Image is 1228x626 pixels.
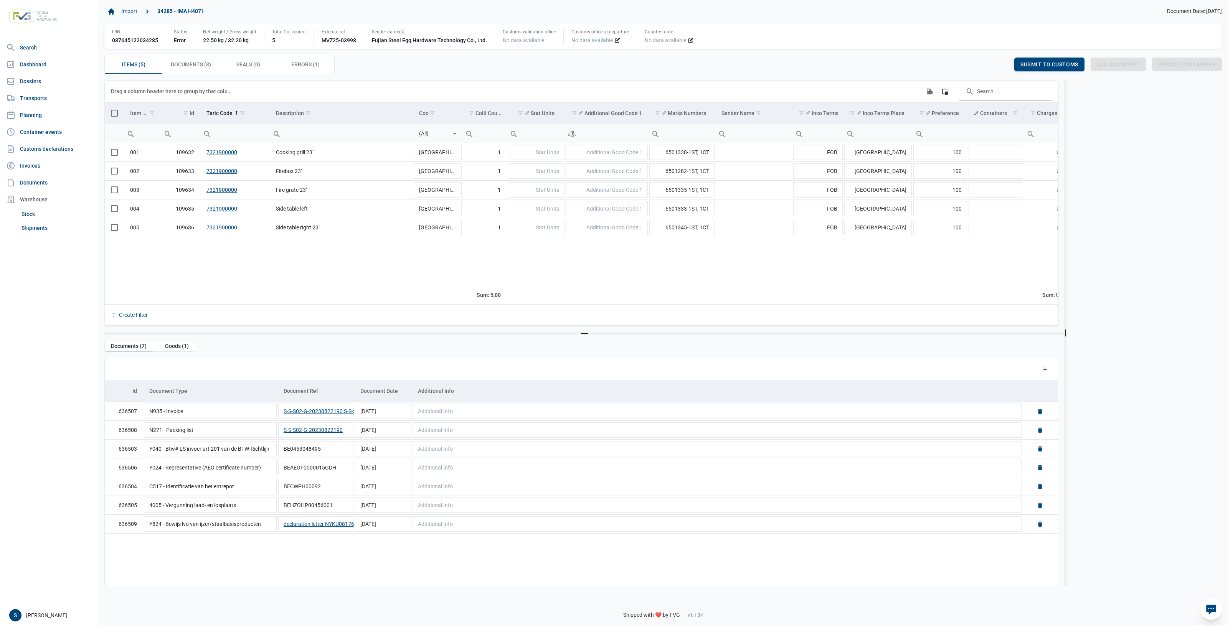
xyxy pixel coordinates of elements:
input: Filter cell [968,124,1024,143]
td: Column Id [161,102,200,124]
a: Customs declarations [3,141,95,156]
div: Data grid toolbar [111,358,1052,380]
div: Additional Info [418,388,454,394]
div: Warehouse [3,192,95,207]
td: Column Charges Customs [1024,102,1084,124]
div: Search box [1024,124,1038,143]
span: Show filter options for column 'Preference' [919,110,924,116]
div: Goods (1) [159,341,195,352]
span: Seals (0) [236,60,260,69]
span: [DATE] [360,446,376,452]
div: Select row [111,224,118,231]
td: FOB [792,199,843,218]
input: Filter cell [270,124,413,143]
td: Y824 - Bewijs lvo van ijzer/staalbasisproducten [143,515,277,534]
td: Column Item Nr [124,102,161,124]
span: Stat Units [536,206,559,212]
div: Export all data to Excel [922,84,936,98]
td: 109634 [161,180,200,199]
input: Filter cell [124,124,161,143]
td: 636508 [105,421,143,440]
span: Show filter options for column 'Colli Count' [469,110,474,116]
td: 109636 [161,218,200,237]
div: Add a row [1038,362,1052,376]
div: Select all [111,110,118,117]
td: 001 [124,143,161,162]
td: C517 - Identificatie van het entrepot [143,477,277,496]
td: Y040 - Btw# LS invoer art 201 van de BTW-Richtlijn [143,440,277,458]
div: Coo [419,110,429,116]
div: [PERSON_NAME] [9,609,93,621]
td: N271 - Packing list [143,421,277,440]
div: Data grid with 7 rows and 5 columns [105,358,1058,534]
div: S [9,609,21,621]
div: Fujian Steel Egg Hardware Technology Co., Ltd. [372,36,487,44]
span: Stat Units [536,149,559,155]
span: Additional Good Code 1 [586,187,642,193]
td: [GEOGRAPHIC_DATA] [413,161,462,180]
td: 636506 [105,458,143,477]
span: [DATE] [360,502,376,508]
td: [GEOGRAPHIC_DATA] [843,199,913,218]
td: 004 [124,199,161,218]
td: Filter cell [507,124,565,143]
span: Additional Info [418,483,453,489]
div: Column Chooser [938,84,952,98]
td: 636505 [105,496,143,515]
span: [DATE] [360,521,376,527]
span: US$ 0,93 [1056,205,1078,213]
span: No data available [503,37,544,43]
a: 7321900000 [206,149,237,155]
div: Search box [913,124,926,143]
div: Status [174,29,187,35]
td: Column Preference [913,102,968,124]
span: - [683,612,685,619]
a: Delete [1037,502,1043,509]
span: Additional Info [418,408,453,414]
span: US$ 2,80 [1056,167,1078,175]
input: Filter cell [649,124,715,143]
div: Marks Numbers [662,110,705,116]
span: Additional Info [418,502,453,508]
input: Filter cell [413,124,450,143]
div: Search box [843,124,857,143]
span: Additional Info [418,427,453,433]
input: Filter cell [792,124,843,143]
img: FVG - Global freight forwarding [6,6,61,27]
span: Submit to customs [1020,61,1078,68]
td: Column Document Date [354,380,412,402]
input: Filter cell [843,124,913,143]
input: Filter cell [565,124,649,143]
div: Customs office of departure [571,29,629,35]
div: Error [174,36,187,44]
span: Show filter options for column 'Taric Code' [239,110,245,116]
span: Stat Units [536,187,559,193]
div: Select row [111,168,118,175]
td: 636507 [105,402,143,421]
div: Charges Customs [1037,110,1078,116]
td: Column Inco Terms Place [843,102,913,124]
div: Drag a column header here to group by that column [111,85,234,97]
div: Inco Terms [805,110,833,116]
div: Data grid with 5 rows and 25 columns [105,81,1058,325]
div: Net weight / Gross weight [203,29,256,35]
a: Dossiers [3,74,95,89]
button: S-S-S02-G-20230822190 S-S-S02-G-20 [284,407,375,415]
td: Filter cell [200,124,270,143]
td: 100 [913,180,968,199]
span: [DATE] [360,483,376,489]
div: 087645122034285 [112,36,158,44]
td: Filter cell [413,124,462,143]
div: Sender name(s) [372,29,487,35]
div: Search box [270,124,284,143]
span: Show filter options for column 'Stat Units' [518,110,523,116]
td: Fire grate 23" [270,180,413,199]
span: Errors (1) [291,60,320,69]
div: Inco Terms Place [857,110,903,116]
td: Column Stat Units [507,102,565,124]
div: LRN [112,29,158,35]
span: [DATE] [360,465,376,471]
div: Search box [792,124,806,143]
